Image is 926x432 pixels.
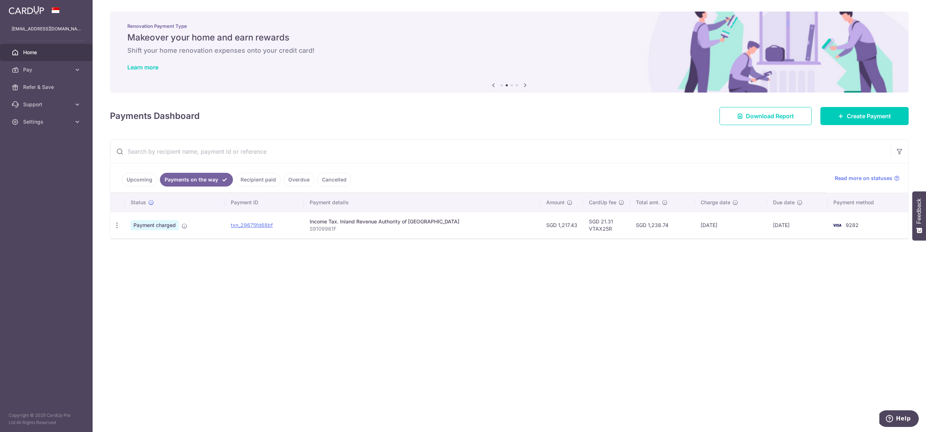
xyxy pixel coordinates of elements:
span: Support [23,101,71,108]
span: Charge date [701,199,730,206]
a: Learn more [127,64,158,71]
span: CardUp fee [589,199,616,206]
input: Search by recipient name, payment id or reference [110,140,891,163]
span: Total amt. [636,199,660,206]
td: [DATE] [695,212,767,238]
a: Payments on the way [160,173,233,187]
th: Payment method [828,193,908,212]
td: SGD 1,217.43 [540,212,583,238]
span: Download Report [746,112,794,120]
th: Payment ID [225,193,303,212]
a: txn_29675fd68bf [231,222,273,228]
div: Income Tax. Inland Revenue Authority of [GEOGRAPHIC_DATA] [310,218,535,225]
img: Bank Card [830,221,844,230]
a: Cancelled [317,173,351,187]
span: Due date [773,199,795,206]
span: Feedback [916,198,922,224]
span: Payment charged [131,220,179,230]
td: [DATE] [767,212,828,238]
span: Amount [546,199,565,206]
a: Download Report [719,107,812,125]
a: Overdue [284,173,314,187]
h6: Shift your home renovation expenses onto your credit card! [127,46,891,55]
a: Create Payment [820,107,909,125]
th: Payment details [304,193,540,212]
span: Refer & Save [23,84,71,91]
p: S9109961F [310,225,535,232]
p: [EMAIL_ADDRESS][DOMAIN_NAME] [12,25,81,33]
span: Settings [23,118,71,125]
td: SGD 21.31 VTAX25R [583,212,630,238]
span: Home [23,49,71,56]
iframe: Opens a widget where you can find more information [879,410,919,428]
span: Pay [23,66,71,73]
span: Create Payment [847,112,891,120]
img: CardUp [9,6,44,14]
span: Read more on statuses [835,175,892,182]
h4: Payments Dashboard [110,110,200,123]
a: Recipient paid [236,173,281,187]
a: Upcoming [122,173,157,187]
button: Feedback - Show survey [912,191,926,240]
a: Read more on statuses [835,175,900,182]
img: Renovation banner [110,12,909,93]
td: SGD 1,238.74 [630,212,695,238]
h5: Makeover your home and earn rewards [127,32,891,43]
span: Status [131,199,146,206]
p: Renovation Payment Type [127,23,891,29]
span: 9282 [846,222,859,228]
